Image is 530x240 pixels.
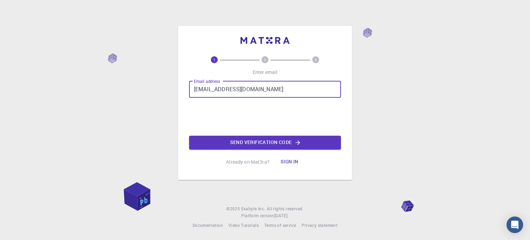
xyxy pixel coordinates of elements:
span: [DATE] . [274,213,289,218]
span: Platform version [241,212,274,219]
span: Exabyte Inc. [241,206,265,211]
a: [DATE]. [274,212,289,219]
text: 1 [213,57,215,62]
button: Sign in [275,155,304,169]
span: © 2025 [226,205,241,212]
span: All rights reserved. [267,205,304,212]
a: Documentation [193,222,223,229]
p: Enter email [253,69,278,76]
div: Open Intercom Messenger [507,217,523,233]
a: Terms of service [264,222,296,229]
span: Terms of service [264,222,296,228]
a: Exabyte Inc. [241,205,265,212]
text: 2 [264,57,266,62]
a: Video Tutorials [228,222,259,229]
button: Send verification code [189,136,341,150]
span: Video Tutorials [228,222,259,228]
iframe: reCAPTCHA [213,103,317,130]
text: 3 [315,57,317,62]
label: Email address [194,78,220,84]
span: Privacy statement [302,222,337,228]
a: Privacy statement [302,222,337,229]
p: Already on Mat3ra? [226,159,269,165]
span: Documentation [193,222,223,228]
